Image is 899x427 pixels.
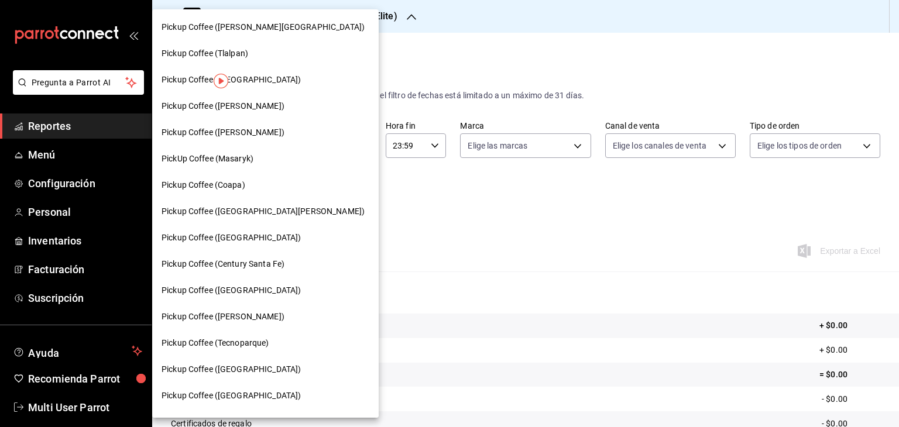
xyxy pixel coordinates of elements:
[152,93,379,119] div: Pickup Coffee ([PERSON_NAME])
[152,383,379,409] div: Pickup Coffee ([GEOGRAPHIC_DATA])
[162,47,248,60] span: Pickup Coffee (Tlalpan)
[152,356,379,383] div: Pickup Coffee ([GEOGRAPHIC_DATA])
[152,146,379,172] div: PickUp Coffee (Masaryk)
[162,21,365,33] span: Pickup Coffee ([PERSON_NAME][GEOGRAPHIC_DATA])
[162,100,284,112] span: Pickup Coffee ([PERSON_NAME])
[162,363,301,376] span: Pickup Coffee ([GEOGRAPHIC_DATA])
[152,198,379,225] div: Pickup Coffee ([GEOGRAPHIC_DATA][PERSON_NAME])
[152,67,379,93] div: Pickup Coffee ([GEOGRAPHIC_DATA])
[152,172,379,198] div: Pickup Coffee (Coapa)
[152,119,379,146] div: Pickup Coffee ([PERSON_NAME])
[162,126,284,139] span: Pickup Coffee ([PERSON_NAME])
[162,74,301,86] span: Pickup Coffee ([GEOGRAPHIC_DATA])
[162,232,301,244] span: Pickup Coffee ([GEOGRAPHIC_DATA])
[162,311,284,323] span: Pickup Coffee ([PERSON_NAME])
[214,74,228,88] img: Tooltip marker
[162,390,301,402] span: Pickup Coffee ([GEOGRAPHIC_DATA])
[152,225,379,251] div: Pickup Coffee ([GEOGRAPHIC_DATA])
[152,304,379,330] div: Pickup Coffee ([PERSON_NAME])
[162,205,365,218] span: Pickup Coffee ([GEOGRAPHIC_DATA][PERSON_NAME])
[152,330,379,356] div: Pickup Coffee (Tecnoparque)
[162,153,253,165] span: PickUp Coffee (Masaryk)
[162,284,301,297] span: Pickup Coffee ([GEOGRAPHIC_DATA])
[152,251,379,277] div: Pickup Coffee (Century Santa Fe)
[152,14,379,40] div: Pickup Coffee ([PERSON_NAME][GEOGRAPHIC_DATA])
[152,277,379,304] div: Pickup Coffee ([GEOGRAPHIC_DATA])
[152,40,379,67] div: Pickup Coffee (Tlalpan)
[162,258,284,270] span: Pickup Coffee (Century Santa Fe)
[162,337,269,349] span: Pickup Coffee (Tecnoparque)
[162,179,245,191] span: Pickup Coffee (Coapa)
